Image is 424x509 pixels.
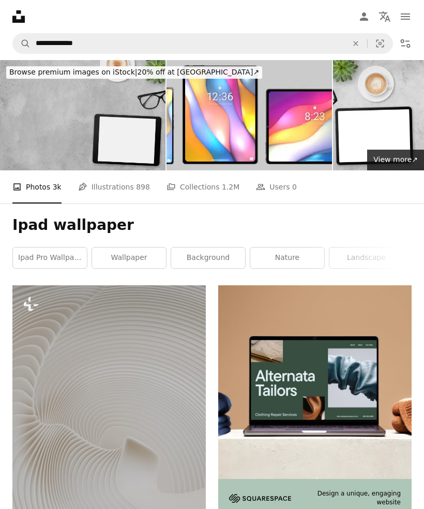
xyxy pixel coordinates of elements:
[136,181,150,193] span: 898
[12,10,25,23] a: Home — Unsplash
[367,150,424,170] a: View more↗
[292,181,297,193] span: 0
[354,6,374,27] a: Log in / Sign up
[12,216,412,235] h1: Ipad wallpaper
[395,33,416,54] button: Filters
[304,489,401,507] span: Design a unique, engaging website
[166,60,332,170] img: Generic phone and tablets lock screens with 3D art wallpaper. Set of three. Isolated on gray.
[229,494,291,503] img: file-1705255347840-230a6ab5bca9image
[218,285,412,479] img: file-1707885205802-88dd96a21c72image
[13,34,31,53] button: Search Unsplash
[373,155,418,164] span: View more ↗
[92,248,166,268] a: wallpaper
[12,426,206,435] a: a white circular object with a white background
[78,170,150,203] a: Illustrations 898
[9,68,259,76] span: 20% off at [GEOGRAPHIC_DATA] ↗
[368,34,392,53] button: Visual search
[13,248,87,268] a: ipad pro wallpaper
[171,248,245,268] a: background
[329,248,403,268] a: landscape
[256,170,297,203] a: Users 0
[250,248,324,268] a: nature
[12,33,393,54] form: Find visuals sitewide
[166,170,239,203] a: Collections 1.2M
[222,181,239,193] span: 1.2M
[344,34,367,53] button: Clear
[395,6,416,27] button: Menu
[9,68,137,76] span: Browse premium images on iStock |
[374,6,395,27] button: Language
